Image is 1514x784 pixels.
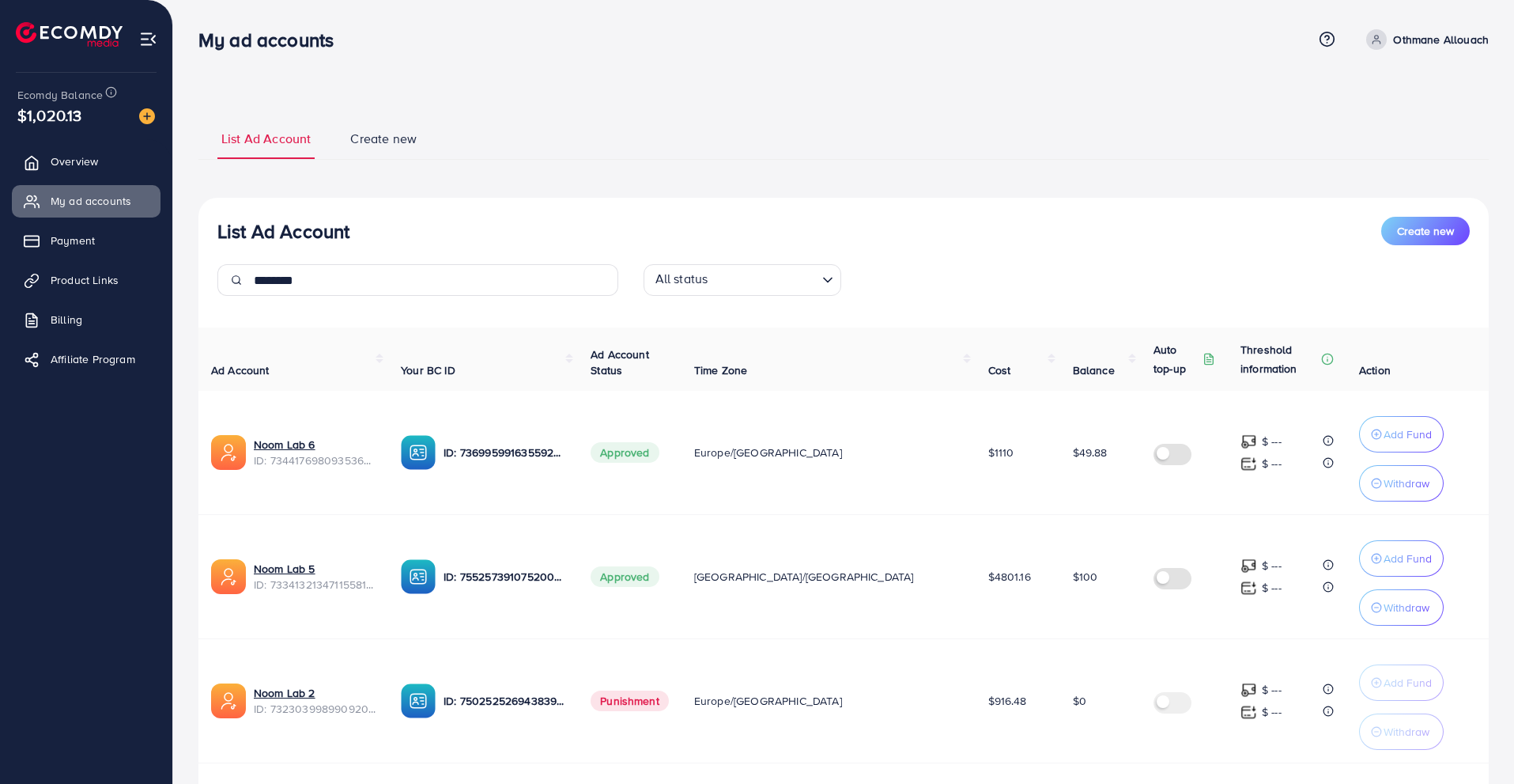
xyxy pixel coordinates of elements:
[1359,665,1444,701] button: Add Fund
[1384,598,1429,617] p: Withdraw
[1240,558,1257,574] img: top-up amount
[1240,434,1257,450] img: top-up amount
[591,347,649,378] span: Ad Account Status
[1381,217,1470,245] button: Create new
[1359,540,1444,577] button: Add Fund
[1240,580,1257,597] img: top-up amount
[254,561,376,593] div: <span class='underline'>Noom Lab 5</span></br>7334132134711558146
[591,566,659,587] span: Approved
[1359,362,1391,378] span: Action
[254,685,315,701] a: Noom Lab 2
[444,443,565,462] p: ID: 7369959916355928081
[139,30,157,48] img: menu
[1359,589,1444,626] button: Withdraw
[12,304,160,335] a: Billing
[1384,474,1429,493] p: Withdraw
[17,104,81,127] span: $1,020.13
[694,693,842,709] span: Europe/[GEOGRAPHIC_DATA]
[444,691,565,710] p: ID: 7502525269438398465
[211,684,246,718] img: ic-ads-acc.e4c84228.svg
[254,437,376,469] div: <span class='underline'>Noom Lab 6</span></br>7344176980935360513
[1073,445,1108,460] span: $49.88
[12,146,160,177] a: Overview
[51,272,119,288] span: Product Links
[254,437,315,453] a: Noom Lab 6
[254,701,376,717] span: ID: 7323039989909209089
[401,435,436,470] img: ic-ba-acc.ded83a64.svg
[1359,714,1444,750] button: Withdraw
[198,28,346,51] h3: My ad accounts
[1262,680,1282,699] p: $ ---
[1360,29,1489,50] a: Othmane Allouach
[221,130,311,148] span: List Ad Account
[652,267,712,292] span: All status
[401,362,455,378] span: Your BC ID
[1073,693,1086,709] span: $0
[139,108,155,124] img: image
[12,343,160,375] a: Affiliate Program
[644,264,841,296] div: Search for option
[1384,425,1432,444] p: Add Fund
[1073,569,1098,585] span: $100
[254,577,376,593] span: ID: 7334132134711558146
[12,225,160,256] a: Payment
[1262,703,1282,722] p: $ ---
[444,567,565,586] p: ID: 7552573910752002064
[51,233,95,248] span: Payment
[712,267,815,292] input: Search for option
[988,693,1027,709] span: $916.48
[254,453,376,468] span: ID: 7344176980935360513
[1240,340,1318,378] p: Threshold information
[1262,556,1282,575] p: $ ---
[17,87,103,103] span: Ecomdy Balance
[988,445,1014,460] span: $1110
[16,22,123,47] img: logo
[1384,722,1429,741] p: Withdraw
[1153,340,1199,378] p: Auto top-up
[1397,223,1454,239] span: Create new
[401,559,436,594] img: ic-ba-acc.ded83a64.svg
[51,153,98,169] span: Overview
[51,312,82,328] span: Billing
[401,684,436,718] img: ic-ba-acc.ded83a64.svg
[591,442,659,463] span: Approved
[694,362,747,378] span: Time Zone
[254,561,315,577] a: Noom Lab 5
[12,264,160,296] a: Product Links
[211,435,246,470] img: ic-ads-acc.e4c84228.svg
[211,362,270,378] span: Ad Account
[254,685,376,718] div: <span class='underline'>Noom Lab 2</span></br>7323039989909209089
[217,220,349,243] h3: List Ad Account
[1447,713,1502,772] iframe: Chat
[1240,456,1257,472] img: top-up amount
[1073,362,1115,378] span: Balance
[211,559,246,594] img: ic-ads-acc.e4c84228.svg
[51,351,135,367] span: Affiliate Program
[694,569,914,585] span: [GEOGRAPHIC_DATA]/[GEOGRAPHIC_DATA]
[1393,30,1489,49] p: Othmane Allouach
[1262,432,1282,451] p: $ ---
[12,185,160,217] a: My ad accounts
[591,691,669,711] span: Punishment
[1384,549,1432,568] p: Add Fund
[1359,465,1444,502] button: Withdraw
[1262,454,1282,473] p: $ ---
[1262,578,1282,597] p: $ ---
[350,130,417,148] span: Create new
[694,445,842,460] span: Europe/[GEOGRAPHIC_DATA]
[988,569,1031,585] span: $4801.16
[1359,416,1444,453] button: Add Fund
[1240,682,1257,699] img: top-up amount
[51,193,131,209] span: My ad accounts
[1384,673,1432,692] p: Add Fund
[1240,704,1257,721] img: top-up amount
[988,362,1011,378] span: Cost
